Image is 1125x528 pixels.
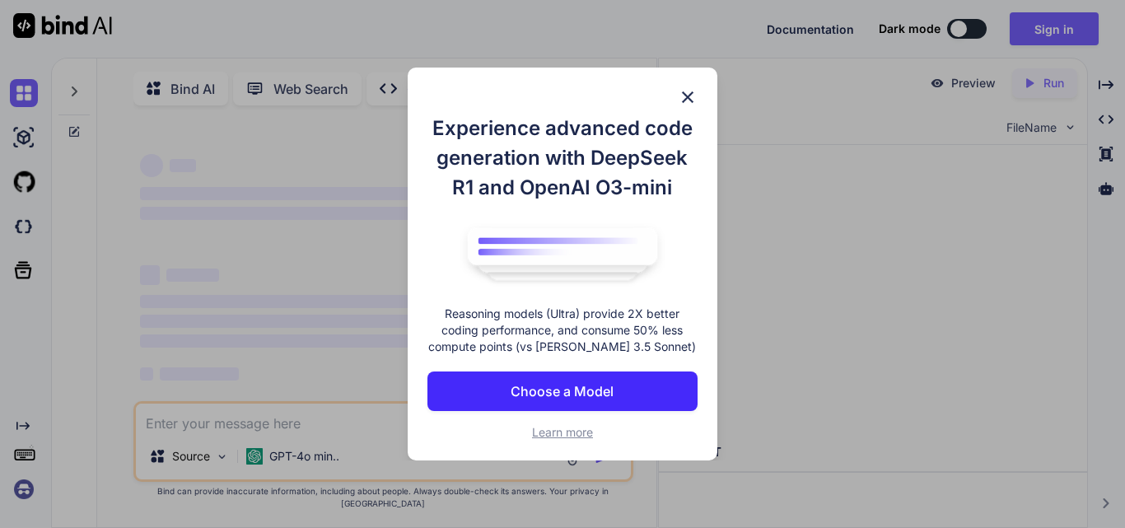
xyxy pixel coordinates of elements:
span: Learn more [532,425,593,439]
p: Choose a Model [511,381,614,401]
img: bind logo [455,219,670,290]
img: close [678,87,698,107]
button: Choose a Model [427,371,698,411]
h1: Experience advanced code generation with DeepSeek R1 and OpenAI O3-mini [427,114,698,203]
p: Reasoning models (Ultra) provide 2X better coding performance, and consume 50% less compute point... [427,306,698,355]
